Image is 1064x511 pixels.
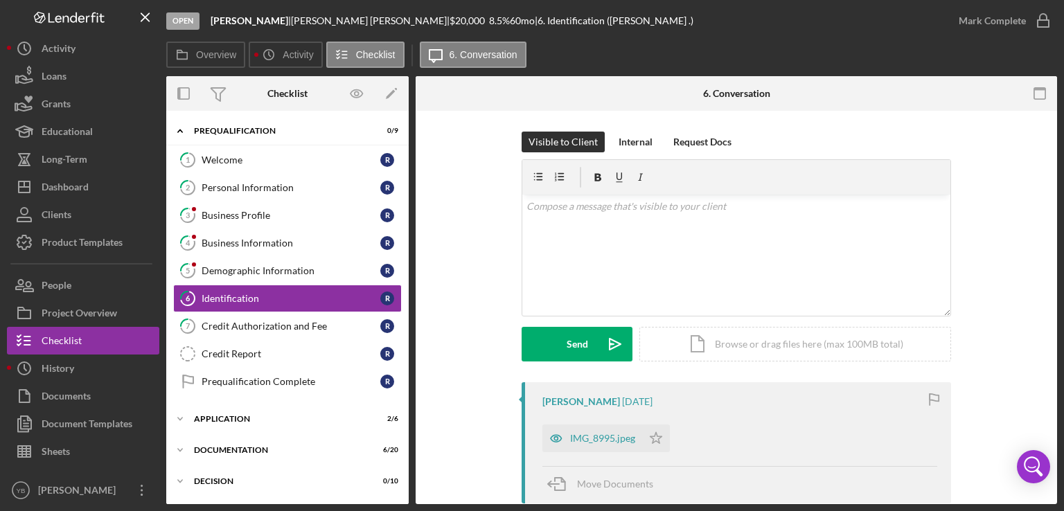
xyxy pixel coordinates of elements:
div: Send [567,327,588,361]
tspan: 2 [186,183,190,192]
label: 6. Conversation [450,49,517,60]
button: Clients [7,201,159,228]
span: $20,000 [450,15,485,26]
span: Move Documents [577,478,653,490]
tspan: 7 [186,321,190,330]
a: 1WelcomeR [173,146,402,174]
div: R [380,181,394,195]
div: Personal Information [202,182,380,193]
button: Checklist [7,327,159,355]
tspan: 6 [186,294,190,303]
button: Documents [7,382,159,410]
div: Project Overview [42,299,117,330]
button: Send [522,327,632,361]
button: Internal [612,132,659,152]
div: Documentation [194,446,364,454]
div: R [380,292,394,305]
label: Activity [283,49,313,60]
button: IMG_8995.jpeg [542,424,670,452]
button: Educational [7,118,159,145]
div: R [380,208,394,222]
button: Visible to Client [522,132,605,152]
div: Open Intercom Messenger [1017,450,1050,483]
div: Prequalification Complete [202,376,380,387]
div: Mark Complete [959,7,1026,35]
div: [PERSON_NAME] [35,476,125,508]
div: Welcome [202,154,380,165]
div: Grants [42,90,71,121]
div: Business Profile [202,210,380,221]
button: YB[PERSON_NAME] [7,476,159,504]
div: Identification [202,293,380,304]
div: R [380,153,394,167]
div: [PERSON_NAME] [PERSON_NAME] | [291,15,450,26]
tspan: 1 [186,155,190,164]
button: Loans [7,62,159,90]
a: 4Business InformationR [173,229,402,257]
button: Mark Complete [945,7,1057,35]
button: Request Docs [666,132,738,152]
button: Project Overview [7,299,159,327]
button: Activity [249,42,322,68]
button: 6. Conversation [420,42,526,68]
div: Long-Term [42,145,87,177]
div: Decision [194,477,364,485]
div: 0 / 10 [373,477,398,485]
div: 6. Conversation [703,88,770,99]
div: Documents [42,382,91,413]
div: Loans [42,62,66,93]
div: Credit Authorization and Fee [202,321,380,332]
label: Overview [196,49,236,60]
div: Checklist [267,88,308,99]
div: Application [194,415,364,423]
a: Prequalification CompleteR [173,368,402,395]
b: [PERSON_NAME] [211,15,288,26]
time: 2025-09-11 01:45 [622,396,653,407]
div: IMG_8995.jpeg [570,433,635,444]
div: [PERSON_NAME] [542,396,620,407]
div: R [380,236,394,250]
div: R [380,375,394,388]
button: Move Documents [542,467,667,501]
a: Activity [7,35,159,62]
div: R [380,264,394,278]
div: Internal [619,132,653,152]
div: Document Templates [42,410,132,441]
tspan: 4 [186,238,190,247]
button: Grants [7,90,159,118]
div: Clients [42,201,71,232]
div: | 6. Identification ([PERSON_NAME] .) [535,15,693,26]
div: Demographic Information [202,265,380,276]
button: Overview [166,42,245,68]
div: Prequalification [194,127,364,135]
a: People [7,271,159,299]
div: Request Docs [673,132,731,152]
div: People [42,271,71,303]
a: 5Demographic InformationR [173,257,402,285]
a: 3Business ProfileR [173,201,402,229]
button: Sheets [7,438,159,465]
button: Dashboard [7,173,159,201]
button: Product Templates [7,228,159,256]
div: R [380,347,394,361]
div: 2 / 6 [373,415,398,423]
text: YB [17,487,26,494]
a: 7Credit Authorization and FeeR [173,312,402,340]
a: 6IdentificationR [173,285,402,312]
div: Checklist [42,327,82,358]
button: History [7,355,159,382]
button: Checklist [326,42,405,68]
a: Long-Term [7,145,159,173]
button: Document Templates [7,410,159,438]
